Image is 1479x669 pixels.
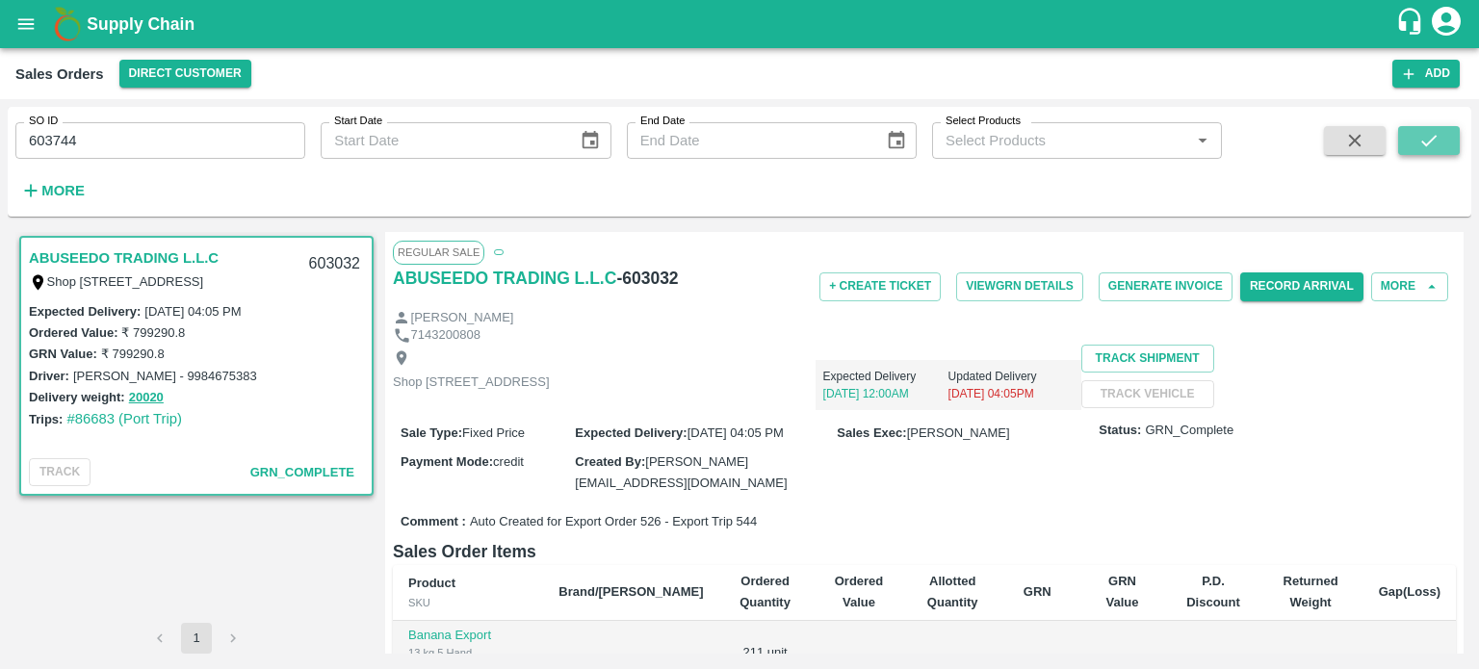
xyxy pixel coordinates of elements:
span: credit [493,454,524,469]
label: Driver: [29,369,69,383]
button: page 1 [181,623,212,654]
p: 7143200808 [411,326,480,345]
b: Product [408,576,455,590]
b: Ordered Quantity [739,574,791,609]
label: GRN Value: [29,347,97,361]
b: GRN Value [1105,574,1138,609]
h6: - 603032 [616,265,678,292]
p: Shop [STREET_ADDRESS] [393,373,550,392]
p: Expected Delivery [823,368,948,385]
p: [DATE] 12:00AM [823,385,948,402]
b: Supply Chain [87,14,195,34]
label: Select Products [946,114,1021,129]
button: More [1371,272,1448,300]
div: 603032 [298,242,372,287]
b: Ordered Value [835,574,884,609]
span: GRN_Complete [250,465,354,479]
a: ABUSEEDO TRADING L.L.C [393,265,616,292]
span: GRN_Complete [1145,422,1233,440]
p: Updated Delivery [948,368,1074,385]
label: [PERSON_NAME] - 9984675383 [73,369,257,383]
input: Enter SO ID [15,122,305,159]
label: End Date [640,114,685,129]
p: [PERSON_NAME] [411,309,514,327]
label: Comment : [401,513,466,531]
label: Created By : [575,454,645,469]
button: Choose date [878,122,915,159]
span: [DATE] 04:05 PM [688,425,784,440]
label: ₹ 799290.8 [101,347,165,361]
h6: Sales Order Items [393,538,1456,565]
label: SO ID [29,114,58,129]
button: Select DC [119,60,251,88]
button: Generate Invoice [1099,272,1232,300]
label: Expected Delivery : [575,425,687,440]
span: [PERSON_NAME] [907,425,1010,440]
label: ₹ 799290.8 [121,325,185,340]
img: logo [48,5,87,43]
label: Expected Delivery : [29,304,141,319]
button: ViewGRN Details [956,272,1083,300]
p: Banana Export [408,627,528,645]
b: Gap(Loss) [1379,584,1440,599]
label: [DATE] 04:05 PM [144,304,241,319]
span: Fixed Price [462,425,525,440]
label: Payment Mode : [401,454,493,469]
b: Brand/[PERSON_NAME] [558,584,703,599]
div: account of current user [1429,4,1464,44]
button: Track Shipment [1081,345,1214,373]
button: 20020 [129,387,164,409]
button: open drawer [4,2,48,46]
a: ABUSEEDO TRADING L.L.C [29,245,219,270]
button: Record Arrival [1240,272,1363,300]
b: GRN [1024,584,1051,599]
button: More [15,174,90,207]
button: + Create Ticket [819,272,941,300]
p: [DATE] 04:05PM [948,385,1074,402]
button: Add [1392,60,1460,88]
b: Returned Weight [1284,574,1338,609]
input: Start Date [321,122,564,159]
label: Trips: [29,412,63,426]
label: Start Date [334,114,382,129]
span: Auto Created for Export Order 526 - Export Trip 544 [470,513,757,531]
label: Shop [STREET_ADDRESS] [47,274,204,289]
div: customer-support [1395,7,1429,41]
span: Regular Sale [393,241,484,264]
b: Allotted Quantity [927,574,978,609]
strong: More [41,183,85,198]
div: 13 kg 5 Hand [408,644,528,661]
span: [PERSON_NAME][EMAIL_ADDRESS][DOMAIN_NAME] [575,454,787,490]
button: Choose date [572,122,609,159]
nav: pagination navigation [142,623,251,654]
label: Sale Type : [401,425,462,440]
label: Status: [1099,422,1141,440]
input: End Date [627,122,870,159]
a: Supply Chain [87,11,1395,38]
div: SKU [408,594,528,611]
label: Delivery weight: [29,390,125,404]
b: P.D. Discount [1186,574,1240,609]
label: Ordered Value: [29,325,117,340]
input: Select Products [938,128,1184,153]
button: Open [1190,128,1215,153]
a: #86683 (Port Trip) [66,411,182,426]
div: Sales Orders [15,62,104,87]
label: Sales Exec : [837,425,906,440]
